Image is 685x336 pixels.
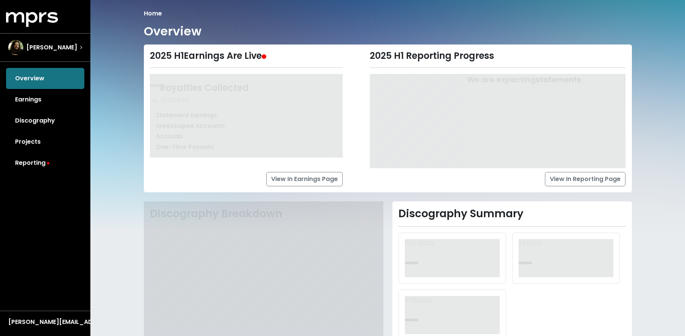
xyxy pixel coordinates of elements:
[6,110,84,131] a: Discography
[6,15,58,23] a: mprs logo
[144,9,162,18] li: Home
[8,318,82,327] div: [PERSON_NAME][EMAIL_ADDRESS][DOMAIN_NAME]
[8,40,23,55] img: The selected account / producer
[144,24,201,38] h1: Overview
[6,317,84,327] button: [PERSON_NAME][EMAIL_ADDRESS][DOMAIN_NAME]
[144,9,632,18] nav: breadcrumb
[6,152,84,173] a: Reporting
[6,89,84,110] a: Earnings
[398,207,626,220] h2: Discography Summary
[266,172,343,186] a: View In Earnings Page
[26,43,77,52] span: [PERSON_NAME]
[6,131,84,152] a: Projects
[150,51,343,61] div: 2025 H1 Earnings Are Live
[545,172,626,186] a: View In Reporting Page
[370,51,626,61] div: 2025 H1 Reporting Progress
